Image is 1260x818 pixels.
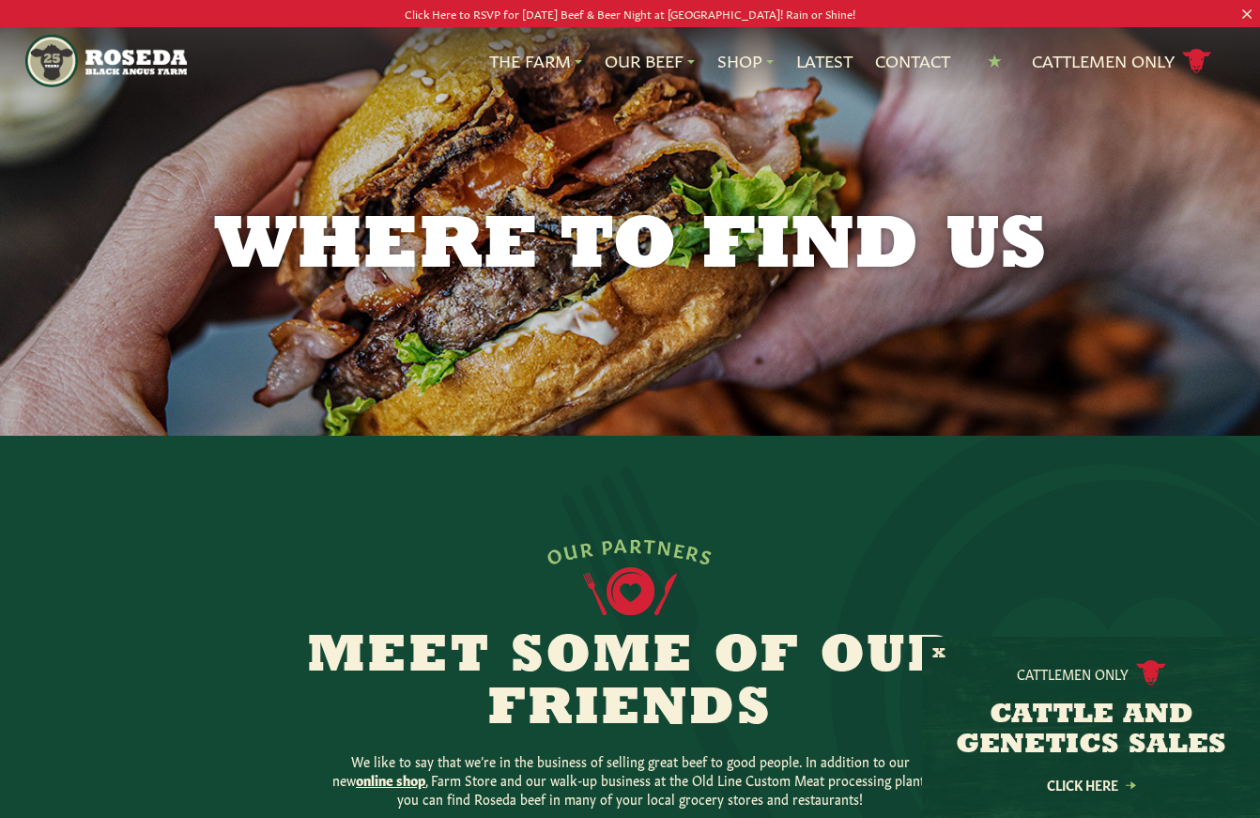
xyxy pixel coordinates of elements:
[643,533,658,555] span: T
[717,49,774,73] a: Shop
[699,544,716,567] span: S
[1017,664,1129,683] p: Cattlemen Only
[600,533,615,555] span: P
[25,35,187,87] img: https://roseda.com/wp-content/uploads/2021/05/roseda-25-header.png
[1136,660,1166,686] img: cattle-icon.svg
[63,4,1197,23] p: Click Here to RSVP for [DATE] Beef & Beer Night at [GEOGRAPHIC_DATA]! Rain or Shine!
[489,49,582,73] a: The Farm
[875,49,950,73] a: Contact
[561,538,581,562] span: U
[578,536,595,559] span: R
[330,751,930,808] p: We like to say that we’re in the business of selling great beef to good people. In addition to ou...
[684,540,703,563] span: R
[605,49,695,73] a: Our Beef
[672,537,689,560] span: E
[932,644,945,664] button: X
[25,27,1235,95] nav: Main Navigation
[356,770,425,789] a: online shop
[1032,45,1212,78] a: Cattlemen Only
[945,701,1237,761] h3: CATTLE AND GENETICS SALES
[656,534,675,557] span: N
[629,533,643,554] span: R
[544,533,717,567] div: OUR PARTNERS
[1006,779,1175,791] a: Click Here
[544,542,565,566] span: O
[269,631,991,736] h2: Meet Some of Our Friends
[796,49,853,73] a: Latest
[613,533,629,555] span: A
[149,210,1111,286] h1: Where to Find Us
